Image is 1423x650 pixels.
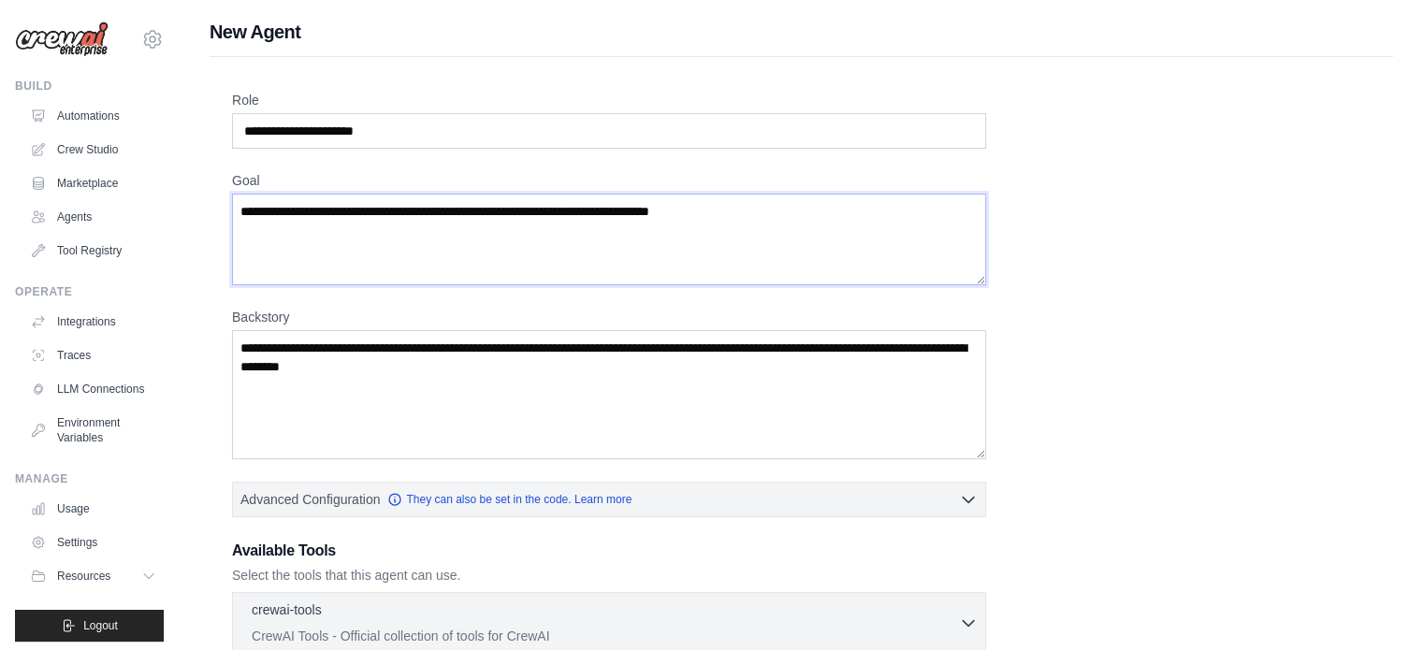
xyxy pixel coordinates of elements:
[22,494,164,524] a: Usage
[232,540,986,562] h3: Available Tools
[233,483,985,516] button: Advanced Configuration They can also be set in the code. Learn more
[22,561,164,591] button: Resources
[232,308,986,326] label: Backstory
[22,101,164,131] a: Automations
[22,168,164,198] a: Marketplace
[57,569,110,584] span: Resources
[252,600,322,619] p: crewai-tools
[22,135,164,165] a: Crew Studio
[22,340,164,370] a: Traces
[15,79,164,94] div: Build
[252,627,959,645] p: CrewAI Tools - Official collection of tools for CrewAI
[15,284,164,299] div: Operate
[240,600,978,645] button: crewai-tools CrewAI Tools - Official collection of tools for CrewAI
[210,19,1393,45] h1: New Agent
[22,408,164,453] a: Environment Variables
[15,471,164,486] div: Manage
[15,22,109,57] img: Logo
[15,610,164,642] button: Logout
[83,618,118,633] span: Logout
[232,171,986,190] label: Goal
[387,492,632,507] a: They can also be set in the code. Learn more
[22,236,164,266] a: Tool Registry
[22,202,164,232] a: Agents
[22,374,164,404] a: LLM Connections
[232,91,986,109] label: Role
[22,527,164,557] a: Settings
[232,566,986,585] p: Select the tools that this agent can use.
[240,490,380,509] span: Advanced Configuration
[22,307,164,337] a: Integrations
